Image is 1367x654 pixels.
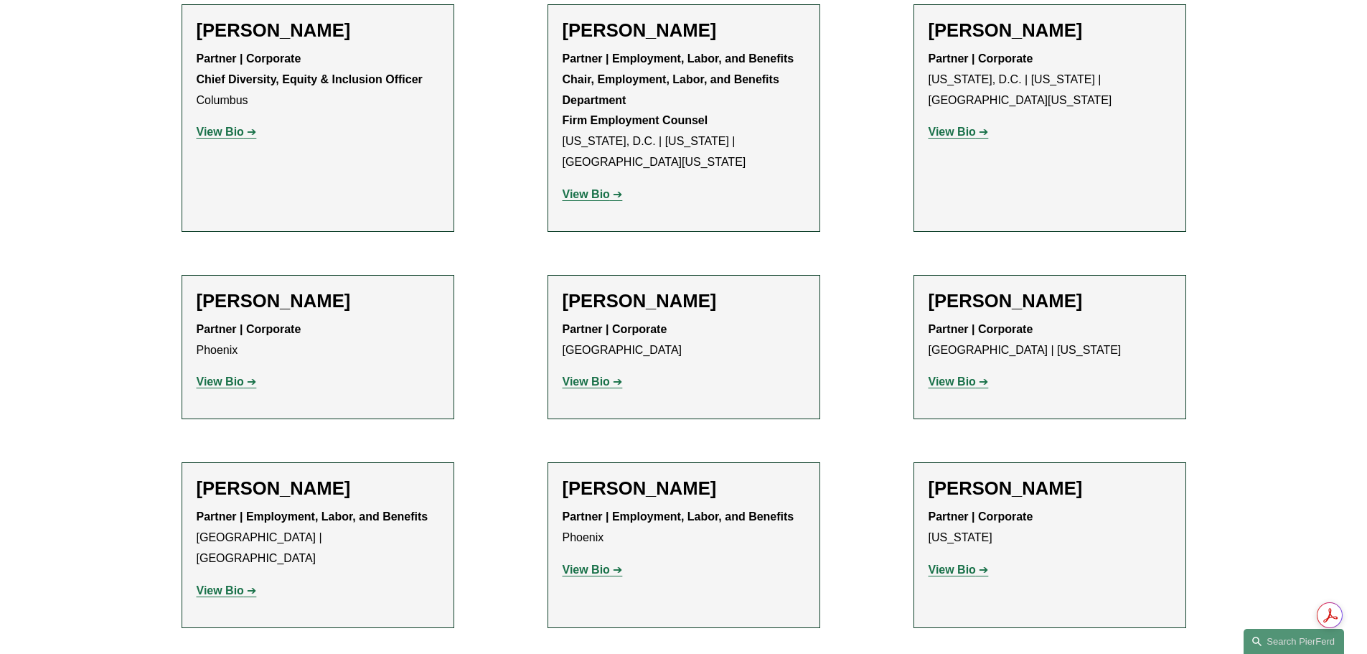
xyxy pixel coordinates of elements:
[929,319,1171,361] p: [GEOGRAPHIC_DATA] | [US_STATE]
[1244,629,1344,654] a: Search this site
[563,188,623,200] a: View Bio
[929,126,976,138] strong: View Bio
[563,510,794,523] strong: Partner | Employment, Labor, and Benefits
[929,290,1171,312] h2: [PERSON_NAME]
[197,584,257,597] a: View Bio
[563,477,805,500] h2: [PERSON_NAME]
[929,49,1171,111] p: [US_STATE], D.C. | [US_STATE] | [GEOGRAPHIC_DATA][US_STATE]
[929,507,1171,548] p: [US_STATE]
[929,19,1171,42] h2: [PERSON_NAME]
[563,188,610,200] strong: View Bio
[563,19,805,42] h2: [PERSON_NAME]
[197,477,439,500] h2: [PERSON_NAME]
[197,510,428,523] strong: Partner | Employment, Labor, and Benefits
[197,507,439,569] p: [GEOGRAPHIC_DATA] | [GEOGRAPHIC_DATA]
[197,126,257,138] a: View Bio
[197,323,301,335] strong: Partner | Corporate
[929,564,989,576] a: View Bio
[563,290,805,312] h2: [PERSON_NAME]
[563,375,610,388] strong: View Bio
[563,507,805,548] p: Phoenix
[563,564,610,576] strong: View Bio
[197,290,439,312] h2: [PERSON_NAME]
[197,49,439,111] p: Columbus
[929,477,1171,500] h2: [PERSON_NAME]
[197,126,244,138] strong: View Bio
[197,584,244,597] strong: View Bio
[197,375,244,388] strong: View Bio
[929,375,989,388] a: View Bio
[563,564,623,576] a: View Bio
[563,323,667,335] strong: Partner | Corporate
[563,375,623,388] a: View Bio
[929,52,1033,65] strong: Partner | Corporate
[563,49,805,173] p: [US_STATE], D.C. | [US_STATE] | [GEOGRAPHIC_DATA][US_STATE]
[197,19,439,42] h2: [PERSON_NAME]
[563,52,794,126] strong: Partner | Employment, Labor, and Benefits Chair, Employment, Labor, and Benefits Department Firm ...
[929,564,976,576] strong: View Bio
[563,319,805,361] p: [GEOGRAPHIC_DATA]
[929,126,989,138] a: View Bio
[929,375,976,388] strong: View Bio
[197,52,423,85] strong: Partner | Corporate Chief Diversity, Equity & Inclusion Officer
[197,375,257,388] a: View Bio
[929,510,1033,523] strong: Partner | Corporate
[929,323,1033,335] strong: Partner | Corporate
[197,319,439,361] p: Phoenix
